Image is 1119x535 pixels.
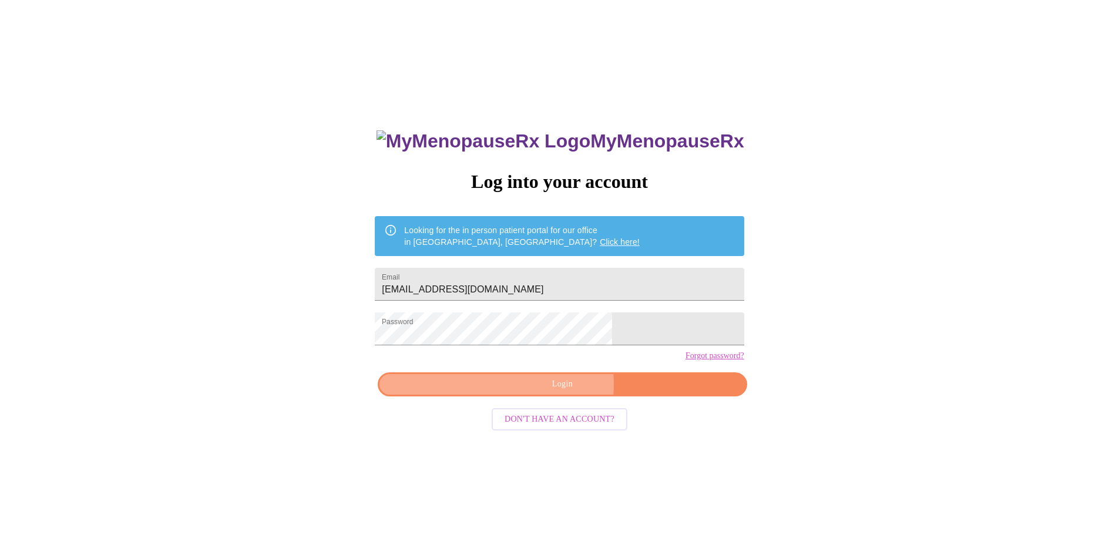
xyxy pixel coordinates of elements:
[378,372,747,396] button: Login
[492,408,627,431] button: Don't have an account?
[600,237,640,247] a: Click here!
[377,130,590,152] img: MyMenopauseRx Logo
[685,351,744,361] a: Forgot password?
[391,377,733,392] span: Login
[375,171,744,193] h3: Log into your account
[377,130,744,152] h3: MyMenopauseRx
[489,413,630,423] a: Don't have an account?
[505,412,614,427] span: Don't have an account?
[404,220,640,253] div: Looking for the in person patient portal for our office in [GEOGRAPHIC_DATA], [GEOGRAPHIC_DATA]?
